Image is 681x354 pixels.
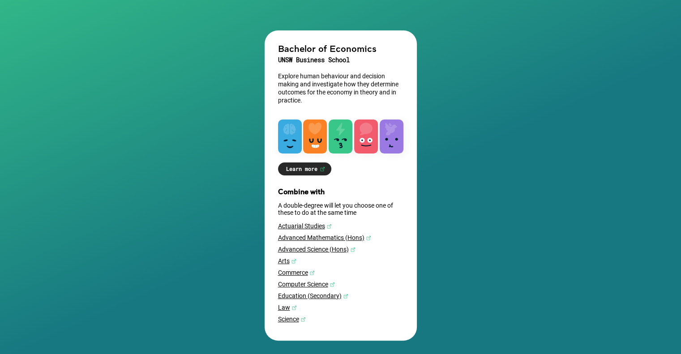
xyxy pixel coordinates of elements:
[278,187,403,196] h3: Combine with
[278,292,403,299] a: Education (Secondary)
[300,317,306,322] img: Science
[320,166,325,172] img: Learn more
[278,234,403,241] a: Advanced Mathematics (Hons)
[278,304,403,311] a: Law
[278,269,403,276] a: Commerce
[278,222,403,230] a: Actuarial Studies
[278,202,403,216] p: A double-degree will let you choose one of these to do at the same time
[291,305,297,311] img: Law
[278,281,403,288] a: Computer Science
[326,224,332,229] img: Actuarial Studies
[278,162,331,175] a: Learn more
[278,246,403,253] a: Advanced Science (Hons)
[330,282,335,287] img: Computer Science
[350,247,355,252] img: Advanced Science (Hons)
[291,259,296,264] img: Arts
[278,72,403,104] p: Explore human behaviour and decision making and investigate how they determine outcomes for the e...
[366,235,371,241] img: Advanced Mathematics (Hons)
[343,294,348,299] img: Education (Secondary)
[309,270,315,276] img: Commerce
[278,54,403,66] h3: UNSW Business School
[278,257,403,264] a: Arts
[278,43,403,54] h2: Bachelor of Economics
[278,316,403,323] a: Science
